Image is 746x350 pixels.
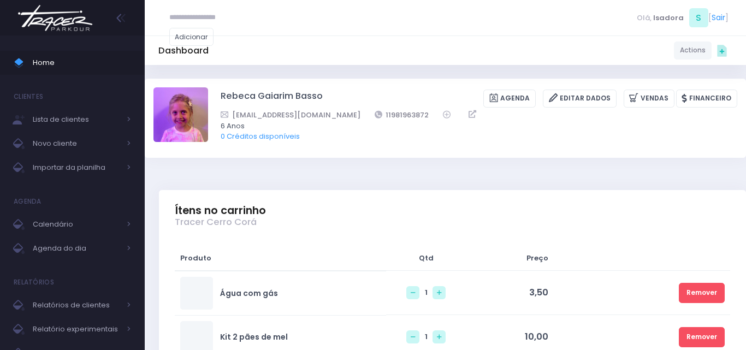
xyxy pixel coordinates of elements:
h4: Agenda [14,191,42,212]
th: Qtd [386,246,466,271]
span: Lista de clientes [33,112,120,127]
span: Olá, [637,13,652,23]
a: Financeiro [676,90,737,108]
span: Importar da planilha [33,161,120,175]
a: Adicionar [169,28,214,46]
span: Novo cliente [33,137,120,151]
a: Editar Dados [543,90,617,108]
span: 1 [425,331,428,342]
a: Vendas [624,90,674,108]
a: [EMAIL_ADDRESS][DOMAIN_NAME] [221,109,360,121]
a: 0 Créditos disponíveis [221,131,300,141]
a: Água com gás [220,288,278,299]
a: Remover [679,327,725,347]
span: Relatórios de clientes [33,298,120,312]
span: Calendário [33,217,120,232]
a: Actions [674,41,712,60]
span: Isadora [653,13,684,23]
h5: Dashboard [158,45,209,56]
a: Sair [712,12,725,23]
span: 1 [425,287,428,298]
a: Rebeca Gaiarim Basso [221,90,323,108]
span: Ítens no carrinho [175,204,266,217]
img: Rebeca Gaiarim Basso [153,87,208,142]
a: Agenda [483,90,536,108]
div: Quick actions [712,40,732,61]
label: Alterar foto de perfil [153,87,208,145]
a: Kit 2 pães de mel [220,331,288,343]
span: Home [33,56,131,70]
span: S [689,8,708,27]
h4: Relatórios [14,271,54,293]
div: [ ] [632,5,732,30]
th: Preço [466,246,553,271]
td: 3,50 [466,271,553,315]
span: Tracer Cerro Corá [175,217,257,228]
th: Produto [175,246,386,271]
span: 6 Anos [221,121,723,132]
a: Remover [679,283,725,303]
span: Relatório experimentais [33,322,120,336]
span: Agenda do dia [33,241,120,256]
h4: Clientes [14,86,43,108]
a: 11981963872 [375,109,429,121]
